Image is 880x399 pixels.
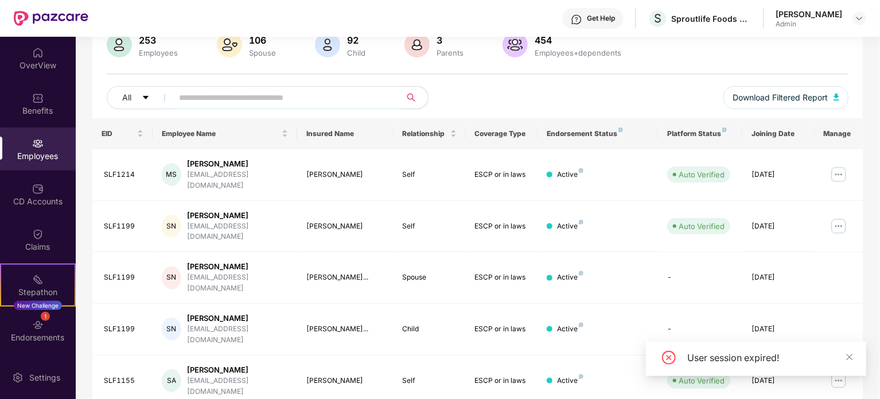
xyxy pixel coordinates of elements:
div: 1 [41,312,50,321]
div: Child [345,48,368,57]
div: SLF1199 [104,324,143,335]
td: - [658,252,742,304]
div: Employees [137,48,180,57]
th: Joining Date [742,118,815,149]
div: [PERSON_NAME]... [306,324,384,335]
span: S [654,11,661,25]
div: SN [162,317,181,340]
div: Spouse [403,272,457,283]
img: svg+xml;base64,PHN2ZyB4bWxucz0iaHR0cDovL3d3dy53My5vcmcvMjAwMC9zdmciIHdpZHRoPSIyMSIgaGVpZ2h0PSIyMC... [32,274,44,285]
span: Download Filtered Report [733,91,828,104]
img: svg+xml;base64,PHN2ZyBpZD0iQmVuZWZpdHMiIHhtbG5zPSJodHRwOi8vd3d3LnczLm9yZy8yMDAwL3N2ZyIgd2lkdGg9Ij... [32,92,44,104]
img: svg+xml;base64,PHN2ZyB4bWxucz0iaHR0cDovL3d3dy53My5vcmcvMjAwMC9zdmciIHdpZHRoPSI4IiBoZWlnaHQ9IjgiIH... [722,127,727,132]
div: SLF1214 [104,169,143,180]
img: manageButton [830,165,848,184]
div: Auto Verified [679,169,725,180]
img: svg+xml;base64,PHN2ZyB4bWxucz0iaHR0cDovL3d3dy53My5vcmcvMjAwMC9zdmciIHhtbG5zOnhsaW5rPSJodHRwOi8vd3... [217,32,242,57]
img: svg+xml;base64,PHN2ZyB4bWxucz0iaHR0cDovL3d3dy53My5vcmcvMjAwMC9zdmciIHhtbG5zOnhsaW5rPSJodHRwOi8vd3... [107,32,132,57]
div: [DATE] [751,324,805,335]
div: Active [557,324,583,335]
div: [EMAIL_ADDRESS][DOMAIN_NAME] [187,221,288,243]
img: svg+xml;base64,PHN2ZyBpZD0iSGVscC0zMngzMiIgeG1sbnM9Imh0dHA6Ly93d3cudzMub3JnLzIwMDAvc3ZnIiB3aWR0aD... [571,14,582,25]
div: [PERSON_NAME] [306,169,384,180]
div: New Challenge [14,301,62,310]
div: Active [557,169,583,180]
div: [PERSON_NAME] [187,313,288,324]
div: SN [162,215,181,238]
div: Get Help [587,14,615,23]
div: MS [162,163,181,186]
div: Auto Verified [679,220,725,232]
div: [DATE] [751,221,805,232]
span: Relationship [403,129,448,138]
div: 253 [137,34,180,46]
img: manageButton [830,217,848,235]
th: Manage [815,118,863,149]
div: [DATE] [751,272,805,283]
th: Employee Name [153,118,297,149]
div: Self [403,375,457,386]
span: All [122,91,131,104]
td: - [658,304,742,355]
img: svg+xml;base64,PHN2ZyBpZD0iRHJvcGRvd24tMzJ4MzIiIHhtbG5zPSJodHRwOi8vd3d3LnczLm9yZy8yMDAwL3N2ZyIgd2... [855,14,864,23]
th: EID [92,118,153,149]
div: ESCP or in laws [475,221,529,232]
div: [PERSON_NAME]... [306,272,384,283]
div: [PERSON_NAME] [306,221,384,232]
button: search [400,86,429,109]
img: svg+xml;base64,PHN2ZyB4bWxucz0iaHR0cDovL3d3dy53My5vcmcvMjAwMC9zdmciIHdpZHRoPSI4IiBoZWlnaHQ9IjgiIH... [579,168,583,173]
img: svg+xml;base64,PHN2ZyB4bWxucz0iaHR0cDovL3d3dy53My5vcmcvMjAwMC9zdmciIHhtbG5zOnhsaW5rPSJodHRwOi8vd3... [315,32,340,57]
img: svg+xml;base64,PHN2ZyB4bWxucz0iaHR0cDovL3d3dy53My5vcmcvMjAwMC9zdmciIHhtbG5zOnhsaW5rPSJodHRwOi8vd3... [503,32,528,57]
div: [PERSON_NAME] [306,375,384,386]
th: Coverage Type [466,118,538,149]
div: Employees+dependents [532,48,624,57]
div: [EMAIL_ADDRESS][DOMAIN_NAME] [187,375,288,397]
div: 3 [434,34,466,46]
div: [PERSON_NAME] [187,365,288,375]
span: close [846,353,854,361]
img: svg+xml;base64,PHN2ZyBpZD0iU2V0dGluZy0yMHgyMCIgeG1sbnM9Imh0dHA6Ly93d3cudzMub3JnLzIwMDAvc3ZnIiB3aW... [12,372,24,383]
div: [PERSON_NAME] [187,158,288,169]
div: [PERSON_NAME] [187,261,288,272]
div: SLF1199 [104,221,143,232]
img: svg+xml;base64,PHN2ZyBpZD0iRW5kb3JzZW1lbnRzIiB4bWxucz0iaHR0cDovL3d3dy53My5vcmcvMjAwMC9zdmciIHdpZH... [32,319,44,331]
div: SLF1199 [104,272,143,283]
span: caret-down [142,94,150,103]
div: Platform Status [667,129,733,138]
div: ESCP or in laws [475,375,529,386]
div: Stepathon [1,286,75,298]
div: Settings [26,372,64,383]
div: Self [403,221,457,232]
img: svg+xml;base64,PHN2ZyB4bWxucz0iaHR0cDovL3d3dy53My5vcmcvMjAwMC9zdmciIHdpZHRoPSI4IiBoZWlnaHQ9IjgiIH... [579,220,583,224]
div: Endorsement Status [547,129,649,138]
div: [DATE] [751,169,805,180]
div: ESCP or in laws [475,272,529,283]
div: Parents [434,48,466,57]
div: [EMAIL_ADDRESS][DOMAIN_NAME] [187,169,288,191]
div: 106 [247,34,278,46]
img: svg+xml;base64,PHN2ZyB4bWxucz0iaHR0cDovL3d3dy53My5vcmcvMjAwMC9zdmciIHhtbG5zOnhsaW5rPSJodHRwOi8vd3... [834,94,839,100]
button: Allcaret-down [107,86,177,109]
div: SLF1155 [104,375,143,386]
span: Employee Name [162,129,279,138]
div: SA [162,369,181,392]
div: Active [557,375,583,386]
img: svg+xml;base64,PHN2ZyB4bWxucz0iaHR0cDovL3d3dy53My5vcmcvMjAwMC9zdmciIHdpZHRoPSI4IiBoZWlnaHQ9IjgiIH... [579,374,583,379]
span: EID [102,129,135,138]
div: Admin [776,20,842,29]
span: close-circle [662,351,676,365]
img: svg+xml;base64,PHN2ZyB4bWxucz0iaHR0cDovL3d3dy53My5vcmcvMjAwMC9zdmciIHdpZHRoPSI4IiBoZWlnaHQ9IjgiIH... [618,127,623,132]
span: search [400,93,422,102]
div: [EMAIL_ADDRESS][DOMAIN_NAME] [187,272,288,294]
div: Active [557,272,583,283]
div: Spouse [247,48,278,57]
img: svg+xml;base64,PHN2ZyBpZD0iQ0RfQWNjb3VudHMiIGRhdGEtbmFtZT0iQ0QgQWNjb3VudHMiIHhtbG5zPSJodHRwOi8vd3... [32,183,44,195]
div: [PERSON_NAME] [187,210,288,221]
div: [EMAIL_ADDRESS][DOMAIN_NAME] [187,324,288,346]
div: Sproutlife Foods Private Limited [671,13,751,24]
div: 92 [345,34,368,46]
img: svg+xml;base64,PHN2ZyB4bWxucz0iaHR0cDovL3d3dy53My5vcmcvMjAwMC9zdmciIHdpZHRoPSI4IiBoZWlnaHQ9IjgiIH... [579,323,583,327]
div: Child [403,324,457,335]
button: Download Filtered Report [723,86,848,109]
div: Active [557,221,583,232]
